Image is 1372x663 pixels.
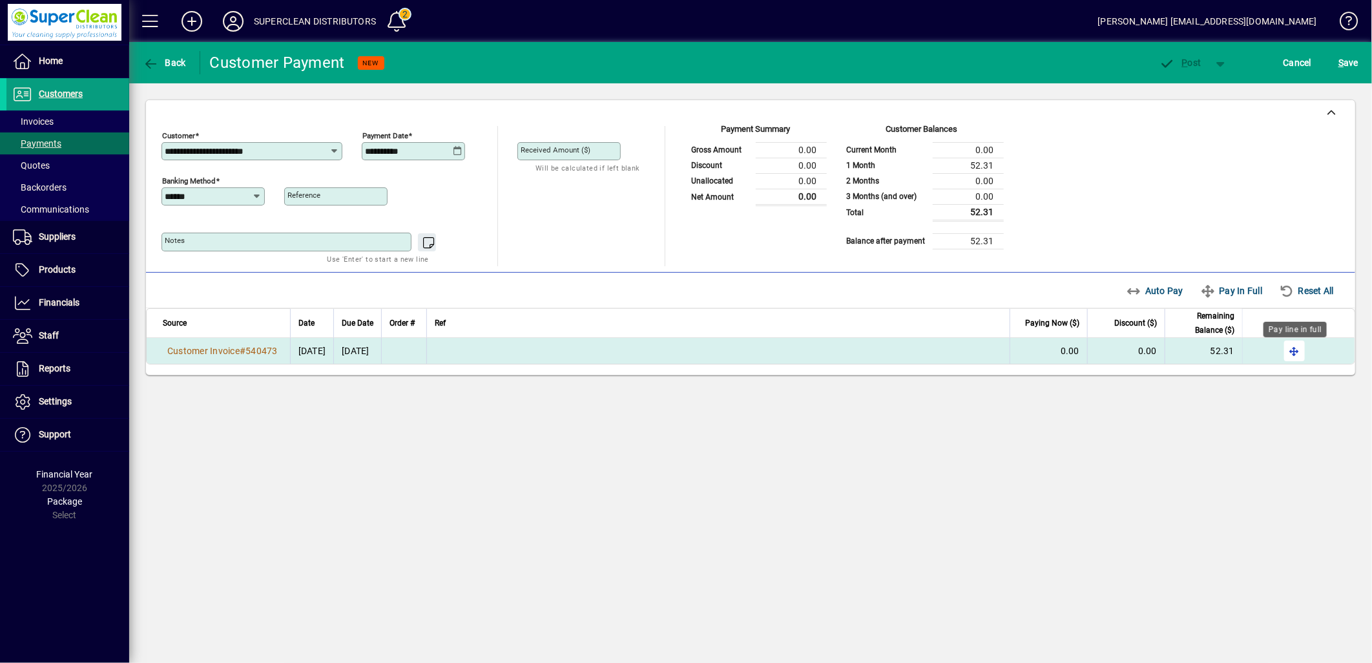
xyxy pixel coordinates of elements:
[6,221,129,253] a: Suppliers
[1182,58,1188,68] span: P
[1338,52,1358,73] span: ave
[933,189,1004,204] td: 0.00
[171,10,213,33] button: Add
[162,176,216,185] mat-label: Banking method
[37,469,93,479] span: Financial Year
[298,316,315,330] span: Date
[6,320,129,352] a: Staff
[685,123,827,142] div: Payment Summary
[327,251,429,266] mat-hint: Use 'Enter' to start a new line
[840,189,933,204] td: 3 Months (and over)
[39,429,71,439] span: Support
[6,386,129,418] a: Settings
[39,297,79,308] span: Financials
[535,160,639,175] mat-hint: Will be calculated if left blank
[6,111,129,132] a: Invoices
[39,89,83,99] span: Customers
[435,316,446,330] span: Ref
[39,330,59,341] span: Staff
[342,316,373,330] span: Due Date
[1284,52,1312,73] span: Cancel
[162,131,195,140] mat-label: Customer
[210,52,345,73] div: Customer Payment
[254,11,376,32] div: SUPERCLEAN DISTRIBUTORS
[240,346,245,356] span: #
[6,45,129,78] a: Home
[390,316,415,330] span: Order #
[245,346,278,356] span: 540473
[1338,58,1344,68] span: S
[1159,58,1201,68] span: ost
[165,236,185,245] mat-label: Notes
[756,189,827,205] td: 0.00
[1195,279,1267,302] button: Pay In Full
[1330,3,1356,45] a: Knowledge Base
[1280,51,1315,74] button: Cancel
[840,173,933,189] td: 2 Months
[1138,346,1157,356] span: 0.00
[6,132,129,154] a: Payments
[1279,280,1334,301] span: Reset All
[362,131,408,140] mat-label: Payment Date
[13,116,54,127] span: Invoices
[6,176,129,198] a: Backorders
[1098,11,1317,32] div: [PERSON_NAME] [EMAIL_ADDRESS][DOMAIN_NAME]
[521,145,590,154] mat-label: Received Amount ($)
[13,160,50,171] span: Quotes
[13,182,67,193] span: Backorders
[140,51,189,74] button: Back
[1335,51,1362,74] button: Save
[6,198,129,220] a: Communications
[933,173,1004,189] td: 0.00
[756,158,827,173] td: 0.00
[1200,280,1262,301] span: Pay In Full
[363,59,379,67] span: NEW
[933,142,1004,158] td: 0.00
[840,123,1004,142] div: Customer Balances
[1061,346,1079,356] span: 0.00
[13,138,61,149] span: Payments
[685,173,756,189] td: Unallocated
[933,204,1004,220] td: 52.31
[47,496,82,507] span: Package
[287,191,320,200] mat-label: Reference
[685,142,756,158] td: Gross Amount
[1211,346,1234,356] span: 52.31
[1274,279,1339,302] button: Reset All
[685,189,756,205] td: Net Amount
[167,346,240,356] span: Customer Invoice
[13,204,89,215] span: Communications
[840,126,1004,249] app-page-summary-card: Customer Balances
[298,346,326,356] span: [DATE]
[685,126,827,206] app-page-summary-card: Payment Summary
[6,353,129,385] a: Reports
[39,56,63,66] span: Home
[333,338,381,364] td: [DATE]
[163,344,282,358] a: Customer Invoice#540473
[933,158,1004,173] td: 52.31
[213,10,254,33] button: Profile
[1153,51,1208,74] button: Post
[143,58,186,68] span: Back
[6,419,129,451] a: Support
[39,264,76,275] span: Products
[756,142,827,158] td: 0.00
[933,233,1004,249] td: 52.31
[1173,309,1234,337] span: Remaining Balance ($)
[39,231,76,242] span: Suppliers
[6,287,129,319] a: Financials
[39,396,72,406] span: Settings
[129,51,200,74] app-page-header-button: Back
[6,154,129,176] a: Quotes
[39,363,70,374] span: Reports
[756,173,827,189] td: 0.00
[1263,322,1327,337] div: Pay line in full
[840,142,933,158] td: Current Month
[840,204,933,220] td: Total
[685,158,756,173] td: Discount
[6,254,129,286] a: Products
[840,158,933,173] td: 1 Month
[1025,316,1079,330] span: Paying Now ($)
[840,233,933,249] td: Balance after payment
[1114,316,1157,330] span: Discount ($)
